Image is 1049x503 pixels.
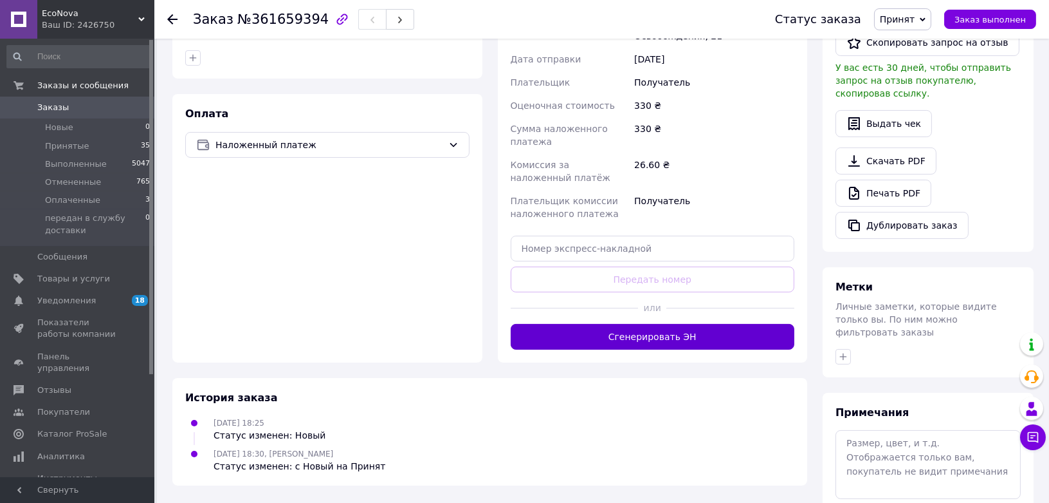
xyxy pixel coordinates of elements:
span: №361659394 [237,12,329,27]
div: Ваш ID: 2426750 [42,19,154,31]
span: 3 [145,195,150,206]
button: Дублировать заказ [835,212,969,239]
button: Выдать чек [835,110,932,137]
span: Принятые [45,140,89,152]
div: Вернуться назад [167,13,178,26]
span: У вас есть 30 дней, чтобы отправить запрос на отзыв покупателю, скопировав ссылку. [835,62,1011,99]
span: Плательщик комиссии наложенного платежа [511,196,619,219]
span: Выполненные [45,158,107,170]
div: Статус изменен: с Новый на Принят [214,460,385,473]
div: 330 ₴ [632,117,797,153]
span: Каталог ProSale [37,428,107,440]
input: Номер экспресс-накладной [511,236,795,261]
span: Отмененные [45,176,101,188]
div: Получатель [632,71,797,94]
span: Заказ [193,12,233,27]
span: 765 [136,176,150,188]
span: 0 [145,213,150,236]
a: Печать PDF [835,180,931,207]
span: Панель управления [37,351,119,374]
span: 0 [145,122,150,133]
button: Сгенерировать ЭН [511,324,795,350]
span: Оценочная стоимость [511,100,616,111]
span: Покупатели [37,406,90,418]
span: Аналитика [37,451,85,462]
div: [DATE] [632,48,797,71]
span: Оплата [185,108,228,120]
div: 330 ₴ [632,94,797,117]
span: Инструменты вебмастера и SEO [37,473,119,496]
span: Заказы и сообщения [37,80,129,91]
span: 18 [132,295,148,306]
span: [DATE] 18:30, [PERSON_NAME] [214,450,333,459]
span: 5047 [132,158,150,170]
span: Личные заметки, которые видите только вы. По ним можно фильтровать заказы [835,301,997,337]
span: Оплаченные [45,195,100,206]
span: Уведомления [37,295,96,307]
span: Сообщения [37,251,87,263]
span: История заказа [185,392,278,404]
span: Товары и услуги [37,273,110,285]
span: Отзывы [37,384,71,396]
span: Заказы [37,102,69,113]
span: Сумма наложенного платежа [511,124,608,147]
button: Чат с покупателем [1020,424,1046,450]
input: Поиск [6,45,151,68]
div: Статус заказа [775,13,861,26]
span: Дата отправки [511,54,581,64]
span: Принят [880,14,915,24]
span: Показатели работы компании [37,317,119,340]
div: Статус изменен: Новый [214,429,325,442]
span: Новые [45,122,73,133]
div: Получатель [632,189,797,225]
span: Плательщик [511,77,570,88]
span: Метки [835,281,873,293]
span: EcoNova [42,8,138,19]
a: Скачать PDF [835,147,936,175]
span: Комиссия за наложенный платёж [511,160,610,183]
span: передан в службу доставки [45,213,145,236]
span: Заказ выполнен [954,15,1026,24]
span: [DATE] 18:25 [214,419,264,428]
span: Наложенный платеж [215,138,443,152]
span: или [638,301,666,314]
span: Примечания [835,406,909,419]
div: 26.60 ₴ [632,153,797,189]
button: Заказ выполнен [944,10,1036,29]
button: Скопировать запрос на отзыв [835,29,1019,56]
span: 35 [141,140,150,152]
